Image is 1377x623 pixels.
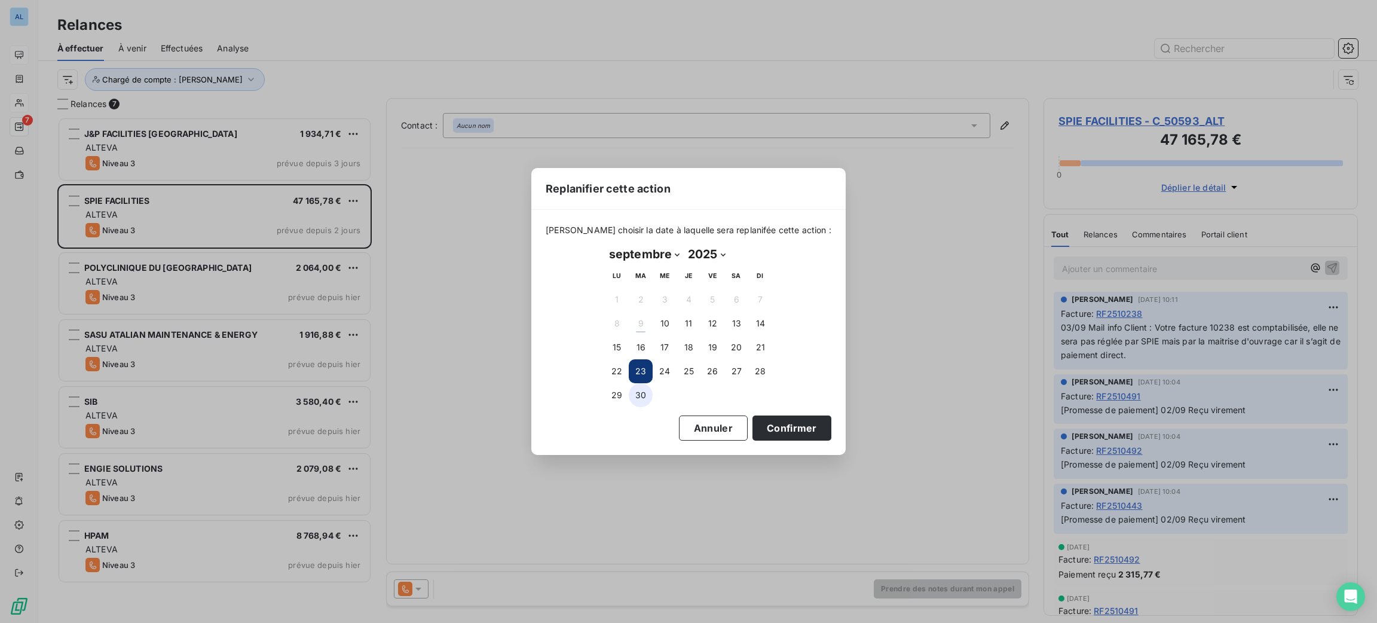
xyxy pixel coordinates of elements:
button: 5 [700,288,724,311]
button: 13 [724,311,748,335]
button: 14 [748,311,772,335]
button: 30 [629,383,653,407]
th: mardi [629,264,653,288]
button: 10 [653,311,677,335]
button: 8 [605,311,629,335]
button: 16 [629,335,653,359]
th: dimanche [748,264,772,288]
button: 17 [653,335,677,359]
button: 9 [629,311,653,335]
th: lundi [605,264,629,288]
button: 18 [677,335,700,359]
button: 12 [700,311,724,335]
th: jeudi [677,264,700,288]
button: 29 [605,383,629,407]
div: Open Intercom Messenger [1336,582,1365,611]
th: samedi [724,264,748,288]
button: 4 [677,288,700,311]
button: 26 [700,359,724,383]
button: 22 [605,359,629,383]
button: 6 [724,288,748,311]
span: [PERSON_NAME] choisir la date à laquelle sera replanifée cette action : [546,224,831,236]
button: 23 [629,359,653,383]
button: 25 [677,359,700,383]
button: 21 [748,335,772,359]
button: 19 [700,335,724,359]
th: mercredi [653,264,677,288]
button: 20 [724,335,748,359]
button: 28 [748,359,772,383]
button: 1 [605,288,629,311]
button: Confirmer [752,416,831,441]
button: 3 [653,288,677,311]
button: Annuler [679,416,748,441]
button: 11 [677,311,700,335]
button: 27 [724,359,748,383]
button: 15 [605,335,629,359]
span: Replanifier cette action [546,181,671,197]
button: 24 [653,359,677,383]
button: 2 [629,288,653,311]
th: vendredi [700,264,724,288]
button: 7 [748,288,772,311]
